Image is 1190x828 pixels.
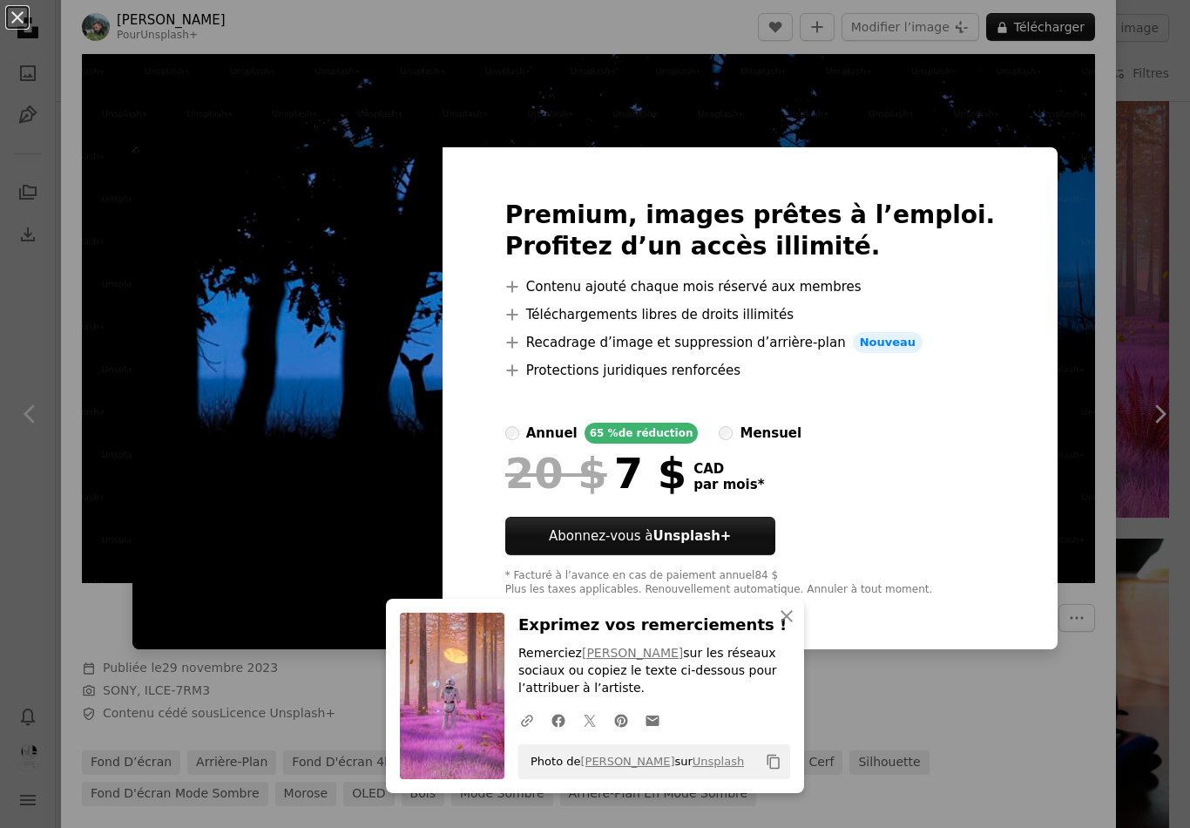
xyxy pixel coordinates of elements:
h2: Premium, images prêtes à l’emploi. Profitez d’un accès illimité. [505,200,996,262]
a: Unsplash [693,755,744,768]
a: Partagez-lePinterest [605,702,637,737]
span: par mois * [693,477,764,492]
li: Recadrage d’image et suppression d’arrière-plan [505,332,996,353]
div: 65 % de réduction [585,423,699,444]
a: [PERSON_NAME] [582,646,683,660]
div: mensuel [740,423,801,444]
span: Photo de sur [522,748,744,776]
a: Partagez-leTwitter [574,702,605,737]
input: annuel65 %de réduction [505,426,519,440]
a: [PERSON_NAME] [580,755,674,768]
li: Protections juridiques renforcées [505,360,996,381]
div: * Facturé à l’avance en cas de paiement annuel 84 $ Plus les taxes applicables. Renouvellement au... [505,569,996,597]
span: CAD [693,461,764,477]
h3: Exprimez vos remerciements ! [518,613,790,638]
span: 20 $ [505,451,607,496]
a: Partager par mail [637,702,668,737]
strong: Unsplash+ [652,528,731,544]
p: Remerciez sur les réseaux sociaux ou copiez le texte ci-dessous pour l’attribuer à l’artiste. [518,645,790,697]
div: annuel [526,423,578,444]
span: Nouveau [853,332,923,353]
img: premium_photo-1701214296566-b4e90b3ccedb [132,147,443,649]
li: Contenu ajouté chaque mois réservé aux membres [505,276,996,297]
button: Copier dans le presse-papier [759,747,788,777]
a: Abonnez-vous àUnsplash+ [505,517,775,555]
input: mensuel [719,426,733,440]
li: Téléchargements libres de droits illimités [505,304,996,325]
div: 7 $ [505,451,686,496]
a: Partagez-leFacebook [543,702,574,737]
